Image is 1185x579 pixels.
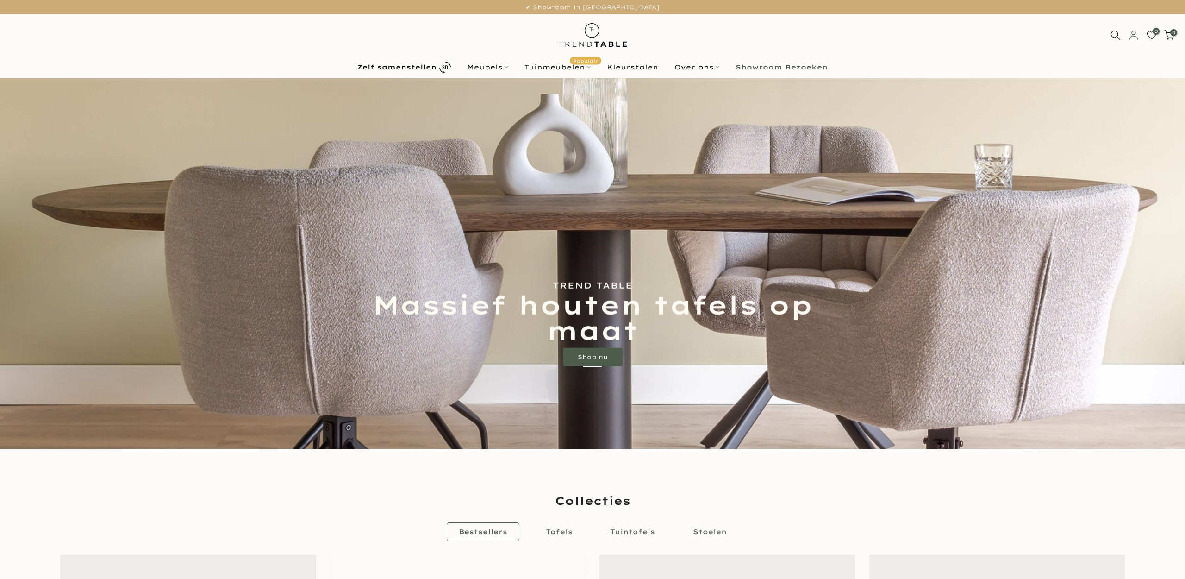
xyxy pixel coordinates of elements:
[598,522,667,541] a: Tuintafels
[447,522,519,541] a: Bestsellers
[459,62,517,73] a: Meubels
[570,57,601,65] span: Populair
[667,62,728,73] a: Over ons
[1147,30,1157,40] a: 0
[610,528,655,536] span: Tuintafels
[357,64,437,70] b: Zelf samenstellen
[555,493,630,509] span: Collecties
[728,62,836,73] a: Showroom Bezoeken
[1170,29,1177,36] span: 0
[534,522,585,541] a: Tafels
[12,2,1173,13] p: ✔ Showroom in [GEOGRAPHIC_DATA]
[563,347,623,366] a: Shop nu
[517,62,599,73] a: TuinmeubelenPopulair
[459,528,507,536] span: Bestsellers
[693,528,727,536] span: Stoelen
[1164,30,1174,40] a: 0
[546,528,573,536] span: Tafels
[349,59,459,76] a: Zelf samenstellen
[736,64,828,70] b: Showroom Bezoeken
[599,62,667,73] a: Kleurstalen
[552,14,633,56] img: trend-table
[681,522,739,541] a: Stoelen
[1153,28,1160,35] span: 0
[1,532,47,578] iframe: toggle-frame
